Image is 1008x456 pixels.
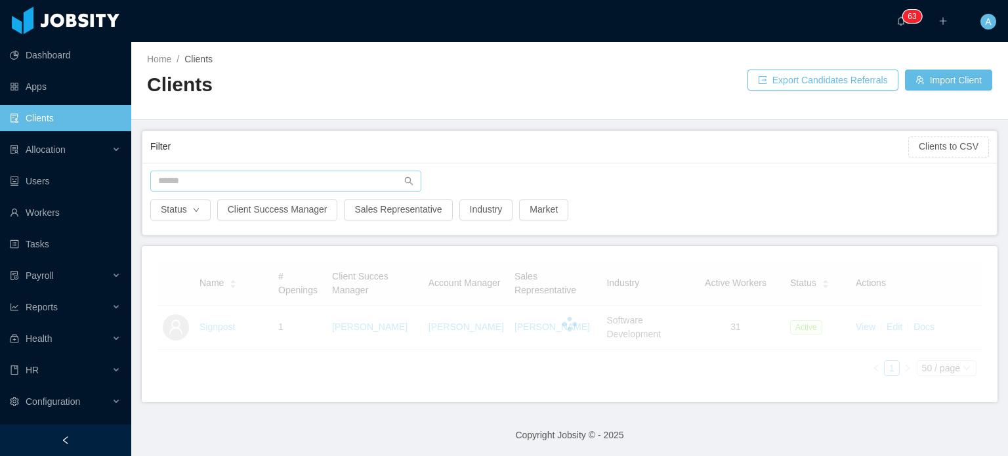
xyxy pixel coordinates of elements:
[10,145,19,154] i: icon: solution
[519,199,568,220] button: Market
[177,54,179,64] span: /
[404,176,413,186] i: icon: search
[912,10,917,23] p: 3
[184,54,213,64] span: Clients
[10,397,19,406] i: icon: setting
[908,10,912,23] p: 6
[217,199,338,220] button: Client Success Manager
[26,302,58,312] span: Reports
[747,70,898,91] button: icon: exportExport Candidates Referrals
[459,199,513,220] button: Industry
[905,70,992,91] button: icon: usergroup-addImport Client
[26,144,66,155] span: Allocation
[10,334,19,343] i: icon: medicine-box
[26,365,39,375] span: HR
[26,396,80,407] span: Configuration
[150,135,908,159] div: Filter
[147,54,171,64] a: Home
[10,199,121,226] a: icon: userWorkers
[896,16,906,26] i: icon: bell
[10,231,121,257] a: icon: profileTasks
[908,136,989,157] button: Clients to CSV
[902,10,921,23] sup: 63
[10,105,121,131] a: icon: auditClients
[26,270,54,281] span: Payroll
[10,365,19,375] i: icon: book
[10,302,19,312] i: icon: line-chart
[10,168,121,194] a: icon: robotUsers
[10,271,19,280] i: icon: file-protect
[10,42,121,68] a: icon: pie-chartDashboard
[985,14,991,30] span: A
[10,73,121,100] a: icon: appstoreApps
[150,199,211,220] button: Statusicon: down
[26,333,52,344] span: Health
[344,199,452,220] button: Sales Representative
[938,16,948,26] i: icon: plus
[147,72,570,98] h2: Clients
